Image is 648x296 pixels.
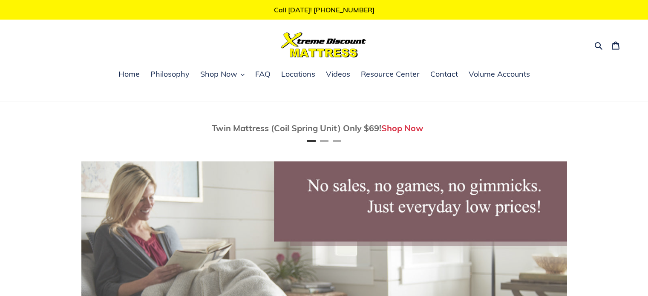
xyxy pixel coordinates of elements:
[277,68,320,81] a: Locations
[255,69,271,79] span: FAQ
[200,69,237,79] span: Shop Now
[281,32,366,57] img: Xtreme Discount Mattress
[357,68,424,81] a: Resource Center
[464,68,534,81] a: Volume Accounts
[361,69,420,79] span: Resource Center
[381,123,423,133] a: Shop Now
[469,69,530,79] span: Volume Accounts
[251,68,275,81] a: FAQ
[150,69,190,79] span: Philosophy
[146,68,194,81] a: Philosophy
[326,69,350,79] span: Videos
[281,69,315,79] span: Locations
[307,140,316,142] button: Page 1
[322,68,354,81] a: Videos
[333,140,341,142] button: Page 3
[430,69,458,79] span: Contact
[212,123,381,133] span: Twin Mattress (Coil Spring Unit) Only $69!
[114,68,144,81] a: Home
[320,140,328,142] button: Page 2
[118,69,140,79] span: Home
[196,68,249,81] button: Shop Now
[426,68,462,81] a: Contact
